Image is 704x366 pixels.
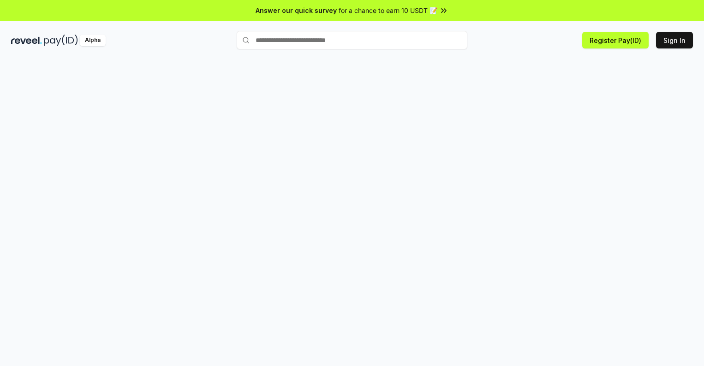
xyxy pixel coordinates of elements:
[656,32,693,48] button: Sign In
[339,6,437,15] span: for a chance to earn 10 USDT 📝
[256,6,337,15] span: Answer our quick survey
[44,35,78,46] img: pay_id
[582,32,649,48] button: Register Pay(ID)
[80,35,106,46] div: Alpha
[11,35,42,46] img: reveel_dark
